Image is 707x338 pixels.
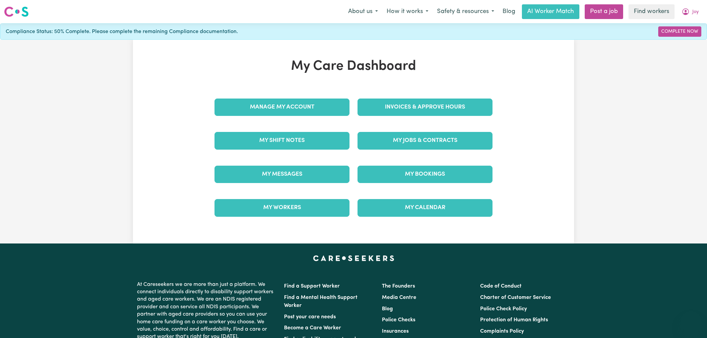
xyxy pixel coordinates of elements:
[382,295,416,300] a: Media Centre
[382,317,415,323] a: Police Checks
[284,314,336,320] a: Post your care needs
[215,99,349,116] a: Manage My Account
[499,4,519,19] a: Blog
[480,295,551,300] a: Charter of Customer Service
[358,199,492,216] a: My Calendar
[480,317,548,323] a: Protection of Human Rights
[4,4,29,19] a: Careseekers logo
[658,26,701,37] a: Complete Now
[433,5,499,19] button: Safety & resources
[680,311,702,333] iframe: Button to launch messaging window
[382,5,433,19] button: How it works
[522,4,579,19] a: AI Worker Match
[344,5,382,19] button: About us
[284,284,340,289] a: Find a Support Worker
[382,284,415,289] a: The Founders
[585,4,623,19] a: Post a job
[210,58,497,74] h1: My Care Dashboard
[480,306,527,312] a: Police Check Policy
[215,132,349,149] a: My Shift Notes
[677,5,703,19] button: My Account
[4,6,29,18] img: Careseekers logo
[215,166,349,183] a: My Messages
[358,132,492,149] a: My Jobs & Contracts
[382,329,409,334] a: Insurances
[628,4,675,19] a: Find workers
[284,325,341,331] a: Become a Care Worker
[382,306,393,312] a: Blog
[313,256,394,261] a: Careseekers home page
[284,295,358,308] a: Find a Mental Health Support Worker
[6,28,238,36] span: Compliance Status: 50% Complete. Please complete the remaining Compliance documentation.
[358,166,492,183] a: My Bookings
[480,329,524,334] a: Complaints Policy
[692,8,699,16] span: Joy
[358,99,492,116] a: Invoices & Approve Hours
[215,199,349,216] a: My Workers
[480,284,522,289] a: Code of Conduct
